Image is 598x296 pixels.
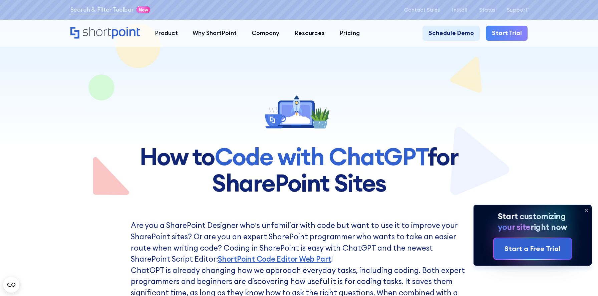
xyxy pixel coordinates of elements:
a: Status [479,7,495,13]
a: Pricing [332,26,367,41]
a: Schedule Demo [422,26,480,41]
div: Why ShortPoint [193,29,237,38]
span: Code with ChatGPT [215,141,427,172]
a: Resources [287,26,332,41]
a: ShortPoint Code Editor Web Part [218,254,331,264]
a: Why ShortPoint [185,26,244,41]
a: Support [507,7,528,13]
h1: How to for SharePoint Sites [119,143,478,196]
a: Company [244,26,287,41]
a: Install [452,7,467,13]
div: Resources [294,29,325,38]
a: Product [147,26,185,41]
a: Home [70,27,140,40]
a: Search & Filter Toolbar [70,5,134,14]
div: Pricing [340,29,360,38]
div: Company [252,29,279,38]
div: Start a Free Trial [505,244,560,254]
a: Start Trial [486,26,528,41]
div: Product [155,29,178,38]
a: Contact Sales [404,7,440,13]
a: Start a Free Trial [494,238,571,259]
button: Open CMP widget [3,277,19,293]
